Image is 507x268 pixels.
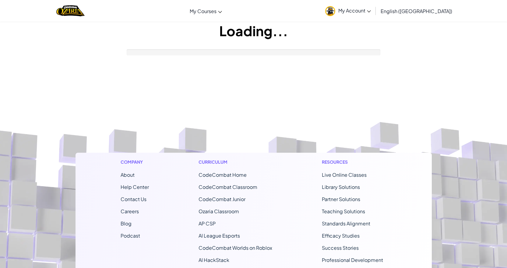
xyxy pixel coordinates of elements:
[199,220,216,227] a: AP CSP
[56,5,85,17] img: Home
[338,7,371,14] span: My Account
[322,245,359,251] a: Success Stories
[322,220,370,227] a: Standards Alignment
[190,8,217,14] span: My Courses
[121,196,146,202] span: Contact Us
[199,184,257,190] a: CodeCombat Classroom
[121,172,135,178] a: About
[322,159,387,165] h1: Resources
[322,196,360,202] a: Partner Solutions
[325,6,335,16] img: avatar
[322,1,374,20] a: My Account
[381,8,452,14] span: English ([GEOGRAPHIC_DATA])
[56,5,85,17] a: Ozaria by CodeCombat logo
[199,159,272,165] h1: Curriculum
[378,3,455,19] a: English ([GEOGRAPHIC_DATA])
[121,220,132,227] a: Blog
[199,232,240,239] a: AI League Esports
[121,159,149,165] h1: Company
[322,184,360,190] a: Library Solutions
[187,3,225,19] a: My Courses
[199,196,245,202] a: CodeCombat Junior
[322,208,365,214] a: Teaching Solutions
[121,208,139,214] a: Careers
[121,232,140,239] a: Podcast
[322,257,383,263] a: Professional Development
[199,208,239,214] a: Ozaria Classroom
[322,172,367,178] a: Live Online Classes
[322,232,360,239] a: Efficacy Studies
[121,184,149,190] a: Help Center
[199,172,247,178] span: CodeCombat Home
[199,257,229,263] a: AI HackStack
[199,245,272,251] a: CodeCombat Worlds on Roblox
